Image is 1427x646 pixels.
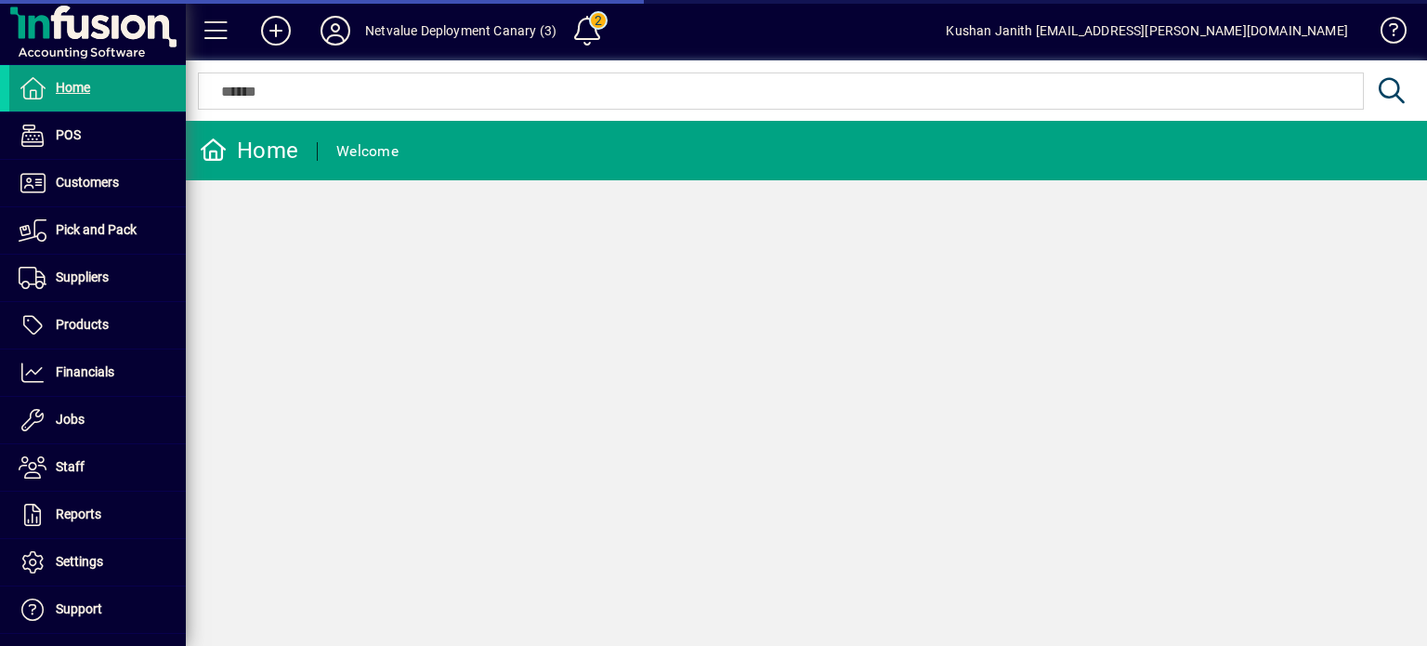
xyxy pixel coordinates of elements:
a: Knowledge Base [1367,4,1404,64]
span: Financials [56,364,114,379]
span: Pick and Pack [56,222,137,237]
a: Settings [9,539,186,586]
span: Products [56,317,109,332]
span: Support [56,601,102,616]
a: Pick and Pack [9,207,186,254]
a: Support [9,587,186,633]
span: Customers [56,175,119,190]
div: Home [200,136,298,165]
a: Staff [9,444,186,491]
div: Welcome [336,137,399,166]
span: Home [56,80,90,95]
span: Suppliers [56,270,109,284]
a: Financials [9,349,186,396]
span: Staff [56,459,85,474]
a: Products [9,302,186,349]
div: Netvalue Deployment Canary (3) [365,16,556,46]
span: POS [56,127,81,142]
a: Reports [9,492,186,538]
span: Reports [56,507,101,521]
a: POS [9,112,186,159]
button: Profile [306,14,365,47]
button: Add [246,14,306,47]
span: Jobs [56,412,85,427]
a: Suppliers [9,255,186,301]
div: Kushan Janith [EMAIL_ADDRESS][PERSON_NAME][DOMAIN_NAME] [946,16,1348,46]
a: Customers [9,160,186,206]
span: Settings [56,554,103,569]
a: Jobs [9,397,186,443]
